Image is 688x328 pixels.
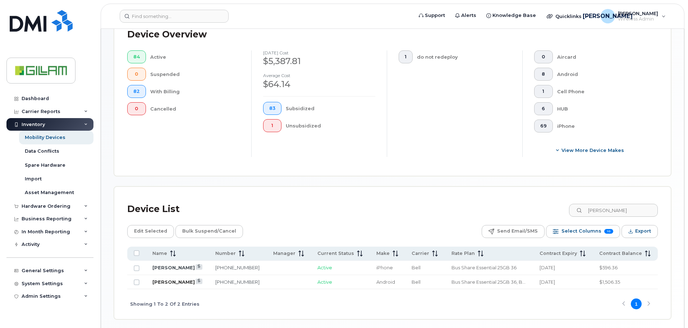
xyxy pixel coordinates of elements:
button: 1 [534,85,553,98]
a: [PERSON_NAME] [152,279,195,285]
div: Julie Oudit [596,9,671,23]
div: Device Overview [127,25,207,44]
div: $64.14 [263,78,375,90]
div: Unsubsidized [286,119,376,132]
div: Active [150,50,240,63]
div: HUB [557,102,647,115]
span: Alerts [461,12,476,19]
button: 82 [127,85,146,98]
button: 8 [534,68,553,81]
div: Aircard [557,50,647,63]
span: Make [376,250,390,257]
span: Carrier [412,250,429,257]
span: Bell [412,279,421,285]
span: 8 [540,71,547,77]
span: Bell [412,265,421,270]
span: Rate Plan [451,250,475,257]
span: [PERSON_NAME] [618,10,658,16]
span: Wireless Admin [618,16,658,22]
input: Search Device List ... [569,204,658,217]
button: Bulk Suspend/Cancel [175,225,243,238]
div: iPhone [557,120,647,132]
span: 10 [604,229,613,234]
span: Manager [273,250,295,257]
a: [PHONE_NUMBER] [215,265,260,270]
span: [DATE] [540,265,555,270]
div: $5,387.81 [263,55,375,67]
span: Support [425,12,445,19]
button: 69 [534,120,553,132]
span: Name [152,250,167,257]
span: Contract Expiry [540,250,577,257]
button: 0 [127,102,146,115]
button: Page 1 [631,298,642,309]
span: Knowledge Base [492,12,536,19]
h4: Average cost [263,73,375,78]
button: 84 [127,50,146,63]
button: 1 [263,119,281,132]
span: Select Columns [561,226,601,237]
a: Knowledge Base [481,8,541,23]
button: Edit Selected [127,225,174,238]
span: Showing 1 To 2 Of 2 Entries [130,298,199,309]
span: Bus Share Essential 25GB 36 [451,265,517,270]
span: Edit Selected [134,226,167,237]
button: 0 [127,68,146,81]
span: 0 [133,106,140,112]
div: Cancelled [150,102,240,115]
span: 1 [269,123,275,129]
span: 1 [540,89,547,94]
span: 83 [269,105,275,111]
span: 69 [540,123,547,129]
div: do not redeploy [417,50,511,63]
span: Number [215,250,236,257]
div: Device List [127,200,180,219]
h4: [DATE] cost [263,50,375,55]
span: Bulk Suspend/Cancel [182,226,236,237]
span: Send Email/SMS [497,226,538,237]
button: Select Columns 10 [546,225,620,238]
span: Export [635,226,651,237]
button: 6 [534,102,553,115]
span: Android [376,279,395,285]
span: iPhone [376,265,393,270]
span: [PERSON_NAME] [583,12,633,21]
span: $596.36 [599,265,618,270]
a: [PHONE_NUMBER] [215,279,260,285]
div: Suspended [150,68,240,81]
span: 82 [133,89,140,94]
a: [PERSON_NAME] [152,265,195,270]
span: Current Status [317,250,354,257]
span: 0 [540,54,547,60]
button: 1 [399,50,413,63]
a: Support [414,8,450,23]
span: Active [317,279,332,285]
div: With Billing [150,85,240,98]
span: Quicklinks [555,13,582,19]
a: Alerts [450,8,481,23]
span: 0 [133,71,140,77]
div: Android [557,68,647,81]
span: 84 [133,54,140,60]
a: View Last Bill [196,264,202,270]
div: Quicklinks [542,9,594,23]
div: Cell Phone [557,85,647,98]
button: Send Email/SMS [482,225,545,238]
button: 0 [534,50,553,63]
span: View More Device Makes [561,147,624,154]
span: 6 [540,106,547,112]
span: [DATE] [540,279,555,285]
button: View More Device Makes [534,144,646,157]
a: View Last Bill [196,279,202,284]
span: Contract Balance [599,250,642,257]
span: Active [317,265,332,270]
span: 1 [405,54,407,60]
span: Bus Share Essential 25GB 36, BYOD Busn Share Ess 25GB [451,279,526,285]
div: Subsidized [286,102,376,115]
input: Find something... [120,10,229,23]
button: Export [622,225,658,238]
button: 83 [263,102,281,115]
span: $1,506.35 [599,279,620,285]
